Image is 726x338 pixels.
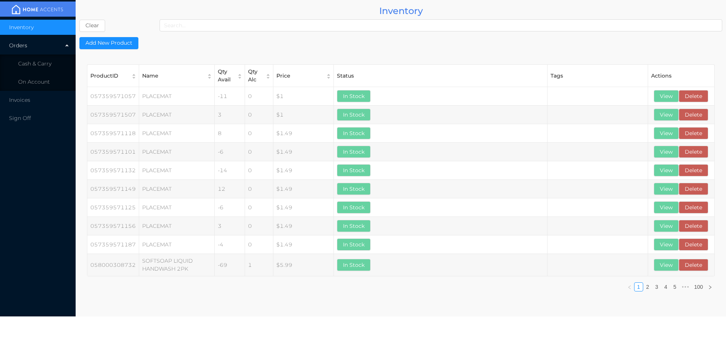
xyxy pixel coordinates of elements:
button: Delete [679,238,708,251]
button: In Stock [337,183,371,195]
i: icon: caret-up [207,73,212,74]
td: $1 [273,106,334,124]
td: 0 [245,124,273,143]
button: Clear [79,20,105,32]
span: On Account [18,78,50,85]
button: In Stock [337,201,371,213]
button: Delete [679,90,708,102]
button: In Stock [337,109,371,121]
div: Sort [265,73,271,79]
td: -4 [215,235,245,254]
li: Next Page [706,282,715,291]
i: icon: caret-down [132,76,137,77]
i: icon: caret-down [266,76,271,77]
td: PLACEMAT [139,217,215,235]
td: PLACEMAT [139,161,215,180]
li: 5 [670,282,679,291]
i: icon: left [627,285,632,290]
td: 8 [215,124,245,143]
td: 057359571507 [87,106,139,124]
td: $5.99 [273,254,334,276]
img: mainBanner [9,4,66,15]
td: -14 [215,161,245,180]
td: 3 [215,217,245,235]
li: 3 [652,282,661,291]
div: Sort [207,73,212,79]
button: View [654,183,679,195]
td: PLACEMAT [139,106,215,124]
button: Delete [679,220,708,232]
div: Qty Alc [248,68,262,84]
li: Previous Page [625,282,634,291]
td: $1.49 [273,124,334,143]
i: icon: caret-down [326,76,331,77]
td: 0 [245,180,273,198]
i: icon: right [708,285,712,290]
td: 057359571156 [87,217,139,235]
button: View [654,164,679,176]
a: 100 [694,284,703,290]
td: PLACEMAT [139,124,215,143]
li: 2 [643,282,652,291]
div: Inventory [79,4,722,18]
button: View [654,146,679,158]
a: 3 [655,284,658,290]
a: 2 [646,284,649,290]
i: icon: caret-up [237,73,242,74]
div: Tags [551,72,645,80]
div: Sort [326,73,331,79]
span: Sign Off [9,115,31,121]
td: 0 [245,198,273,217]
td: 0 [245,106,273,124]
button: In Stock [337,164,371,176]
button: Delete [679,127,708,139]
input: Search... [160,19,722,31]
td: -6 [215,143,245,161]
button: In Stock [337,90,371,102]
button: Add New Product [79,37,138,49]
i: icon: caret-up [266,73,271,74]
td: 0 [245,217,273,235]
span: ••• [679,282,692,291]
td: 0 [245,87,273,106]
td: $1.49 [273,235,334,254]
button: Delete [679,109,708,121]
td: 057359571101 [87,143,139,161]
div: Status [337,72,544,80]
td: -6 [215,198,245,217]
i: icon: caret-down [207,76,212,77]
button: In Stock [337,146,371,158]
button: In Stock [337,127,371,139]
td: $1.49 [273,143,334,161]
td: 0 [245,161,273,180]
i: icon: caret-down [237,76,242,77]
td: 057359571149 [87,180,139,198]
td: 0 [245,235,273,254]
td: 057359571057 [87,87,139,106]
li: 4 [661,282,670,291]
button: Delete [679,259,708,271]
td: $1.49 [273,217,334,235]
div: Name [142,72,203,80]
span: Cash & Carry [18,60,51,67]
td: PLACEMAT [139,235,215,254]
li: 1 [634,282,643,291]
a: 1 [637,284,640,290]
button: View [654,220,679,232]
button: Delete [679,201,708,213]
div: Sort [237,73,242,79]
button: View [654,127,679,139]
td: $1.49 [273,198,334,217]
i: icon: caret-up [326,73,331,74]
button: View [654,109,679,121]
div: ProductID [90,72,127,80]
td: 3 [215,106,245,124]
td: PLACEMAT [139,87,215,106]
td: $1.49 [273,161,334,180]
span: Invoices [9,97,30,103]
div: Qty Avail [218,68,233,84]
td: PLACEMAT [139,180,215,198]
td: 057359571132 [87,161,139,180]
button: In Stock [337,238,371,251]
td: -69 [215,254,245,276]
